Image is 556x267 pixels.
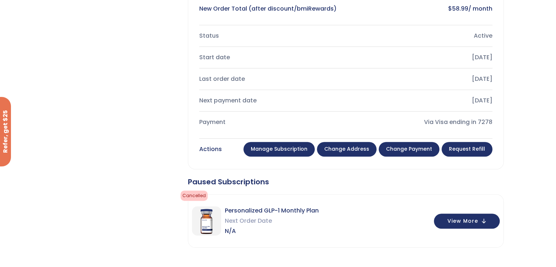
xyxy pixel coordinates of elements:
div: Active [352,31,492,41]
span: View More [447,219,478,223]
div: New Order Total (after discount/bmiRewards) [199,4,340,14]
span: cancelled [181,191,208,201]
div: Paused Subscriptions [188,177,504,187]
div: [DATE] [352,95,492,106]
div: [DATE] [352,52,492,63]
span: $ [448,4,452,13]
div: / month [352,4,492,14]
div: Actions [199,144,222,154]
span: Personalized GLP-1 Monthly Plan [225,206,319,216]
div: Start date [199,52,340,63]
div: Last order date [199,74,340,84]
a: Change address [317,142,377,157]
div: Payment [199,117,340,127]
span: N/A [225,226,319,236]
a: Manage Subscription [243,142,315,157]
button: View More [434,214,500,229]
div: Status [199,31,340,41]
a: Request Refill [442,142,492,157]
div: [DATE] [352,74,492,84]
a: Change payment [379,142,439,157]
div: Next payment date [199,95,340,106]
span: Next Order Date [225,216,319,226]
bdi: 58.99 [448,4,468,13]
img: Personalized GLP-1 Monthly Plan [192,206,221,236]
div: Via Visa ending in 7278 [352,117,492,127]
